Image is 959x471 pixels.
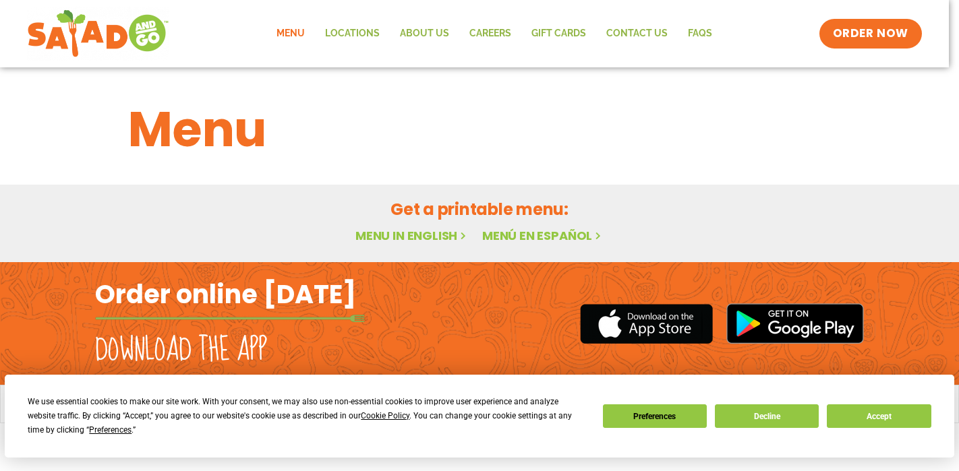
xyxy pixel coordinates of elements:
img: fork [95,315,365,322]
nav: Menu [266,18,722,49]
a: Menu [266,18,315,49]
img: appstore [580,302,713,346]
h2: Get a printable menu: [128,197,831,221]
a: FAQs [678,18,722,49]
div: We use essential cookies to make our site work. With your consent, we may also use non-essential ... [28,395,586,437]
a: ORDER NOW [819,19,922,49]
button: Accept [827,404,931,428]
h1: Menu [128,93,831,166]
span: Preferences [89,425,132,435]
span: ORDER NOW [833,26,908,42]
img: google_play [726,303,864,344]
button: Decline [715,404,819,428]
div: Cookie Consent Prompt [5,375,954,458]
img: new-SAG-logo-768×292 [27,7,169,61]
a: Menú en español [482,227,604,244]
a: GIFT CARDS [521,18,596,49]
h2: Order online [DATE] [95,278,356,311]
h2: Download the app [95,332,267,369]
a: About Us [390,18,459,49]
button: Preferences [603,404,707,428]
a: Menu in English [355,227,469,244]
a: Contact Us [596,18,678,49]
a: Careers [459,18,521,49]
span: Cookie Policy [361,411,409,420]
a: Locations [315,18,390,49]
